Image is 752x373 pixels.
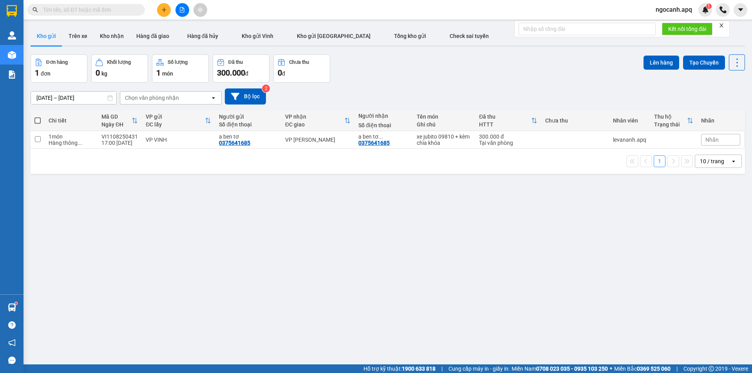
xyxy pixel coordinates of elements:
strong: 1900 633 818 [402,366,436,372]
div: Số điện thoại [358,122,409,128]
span: đ [282,70,285,77]
span: notification [8,339,16,346]
span: ... [378,133,383,140]
th: Toggle SortBy [142,110,215,131]
input: Tìm tên, số ĐT hoặc mã đơn [43,5,136,14]
div: HTTT [479,121,531,128]
span: caret-down [737,6,744,13]
div: Đã thu [228,59,243,65]
div: 1 món [49,133,94,140]
sup: 1 [706,4,712,9]
button: Bộ lọc [225,88,266,105]
div: VP [PERSON_NAME] [285,137,351,143]
div: Khối lượng [107,59,131,65]
span: Check sai tuyến [450,33,489,39]
div: Số lượng [168,59,188,65]
div: Đơn hàng [46,59,68,65]
span: 1 [35,68,39,77]
button: Đơn hàng1đơn [31,54,87,83]
span: ngocanh.apq [649,5,698,14]
button: Kết nối tổng đài [662,23,712,35]
th: Toggle SortBy [281,110,354,131]
button: Kho gửi [31,27,62,45]
span: copyright [709,366,714,371]
div: 0375641685 [358,140,390,146]
div: VP nhận [285,114,344,120]
div: VP gửi [146,114,205,120]
button: aim [193,3,207,17]
span: | [441,364,443,373]
button: Kho nhận [94,27,130,45]
button: file-add [175,3,189,17]
button: Lên hàng [644,56,679,70]
span: question-circle [8,321,16,329]
div: Nhãn [701,117,740,124]
div: Chưa thu [545,117,605,124]
img: warehouse-icon [8,51,16,59]
span: message [8,357,16,364]
div: ĐC lấy [146,121,205,128]
input: Select a date range. [31,92,116,104]
div: Mã GD [101,114,132,120]
div: Ghi chú [417,121,471,128]
span: 0 [96,68,100,77]
img: logo-vxr [7,5,17,17]
span: kg [101,70,107,77]
div: Người gửi [219,114,277,120]
span: aim [197,7,203,13]
strong: 0708 023 035 - 0935 103 250 [536,366,608,372]
div: Tên món [417,114,471,120]
div: Thu hộ [654,114,687,120]
strong: 0369 525 060 [637,366,671,372]
div: a ben tơ 0982598204 [358,133,409,140]
img: warehouse-icon [8,303,16,312]
span: plus [161,7,167,13]
button: Chưa thu0đ [273,54,330,83]
button: Trên xe [62,27,94,45]
span: 1 [156,68,161,77]
button: Khối lượng0kg [91,54,148,83]
span: Kết nối tổng đài [668,25,706,33]
span: Hỗ trợ kỹ thuật: [363,364,436,373]
div: Hàng thông thường [49,140,94,146]
span: Miền Bắc [614,364,671,373]
div: 300.000 đ [479,133,537,140]
span: search [33,7,38,13]
img: phone-icon [719,6,727,13]
span: | [676,364,678,373]
div: Đã thu [479,114,531,120]
button: Đã thu300.000đ [213,54,269,83]
button: 1 [654,155,665,167]
span: Tổng kho gửi [394,33,426,39]
svg: open [730,158,737,164]
span: 1 [707,4,710,9]
div: 0375641685 [219,140,250,146]
div: VI1108250431 [101,133,138,140]
input: Nhập số tổng đài [519,23,656,35]
svg: open [210,95,217,101]
span: Kho gửi [GEOGRAPHIC_DATA] [297,33,371,39]
th: Toggle SortBy [650,110,697,131]
span: Miền Nam [512,364,608,373]
span: ... [78,140,82,146]
button: plus [157,3,171,17]
img: warehouse-icon [8,31,16,40]
div: levananh.apq [613,137,646,143]
div: xe jubito 09810 + kèm chìa khóa [417,133,471,146]
div: Tại văn phòng [479,140,537,146]
div: Ngày ĐH [101,121,132,128]
span: close [719,23,724,28]
div: Người nhận [358,113,409,119]
span: ⚪️ [610,367,612,370]
div: Trạng thái [654,121,687,128]
div: Số điện thoại [219,121,277,128]
span: đơn [41,70,51,77]
div: ĐC giao [285,121,344,128]
sup: 2 [262,85,270,92]
div: Chi tiết [49,117,94,124]
button: Hàng đã giao [130,27,175,45]
span: 300.000 [217,68,245,77]
span: Hàng đã hủy [187,33,218,39]
button: Tạo Chuyến [683,56,725,70]
span: đ [245,70,248,77]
